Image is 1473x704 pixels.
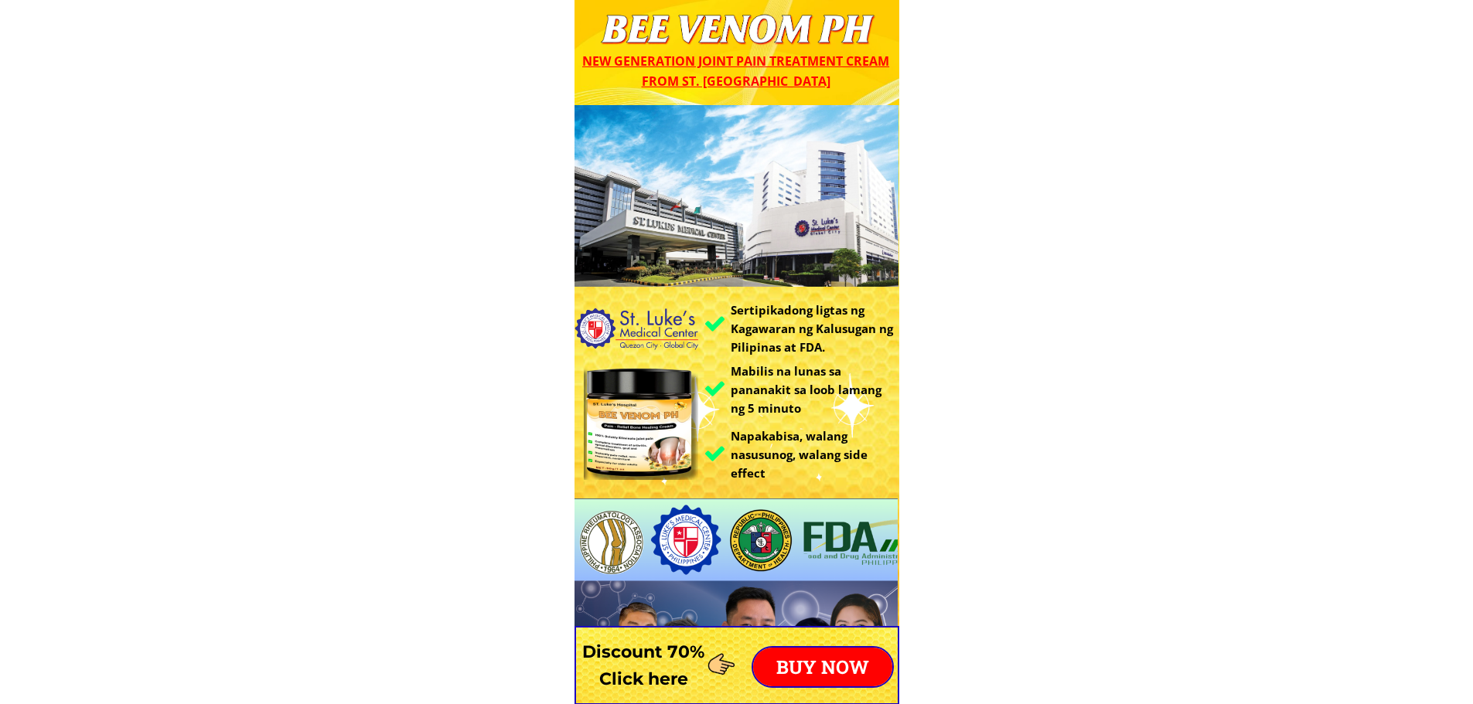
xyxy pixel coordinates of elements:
h3: Mabilis na lunas sa pananakit sa loob lamang ng 5 minuto [731,362,895,417]
h3: Napakabisa, walang nasusunog, walang side effect [731,427,898,482]
p: BUY NOW [753,648,892,686]
h3: Sertipikadong ligtas ng Kagawaran ng Kalusugan ng Pilipinas at FDA. [731,301,902,356]
span: New generation joint pain treatment cream from St. [GEOGRAPHIC_DATA] [582,53,889,90]
h3: Discount 70% Click here [575,638,713,692]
